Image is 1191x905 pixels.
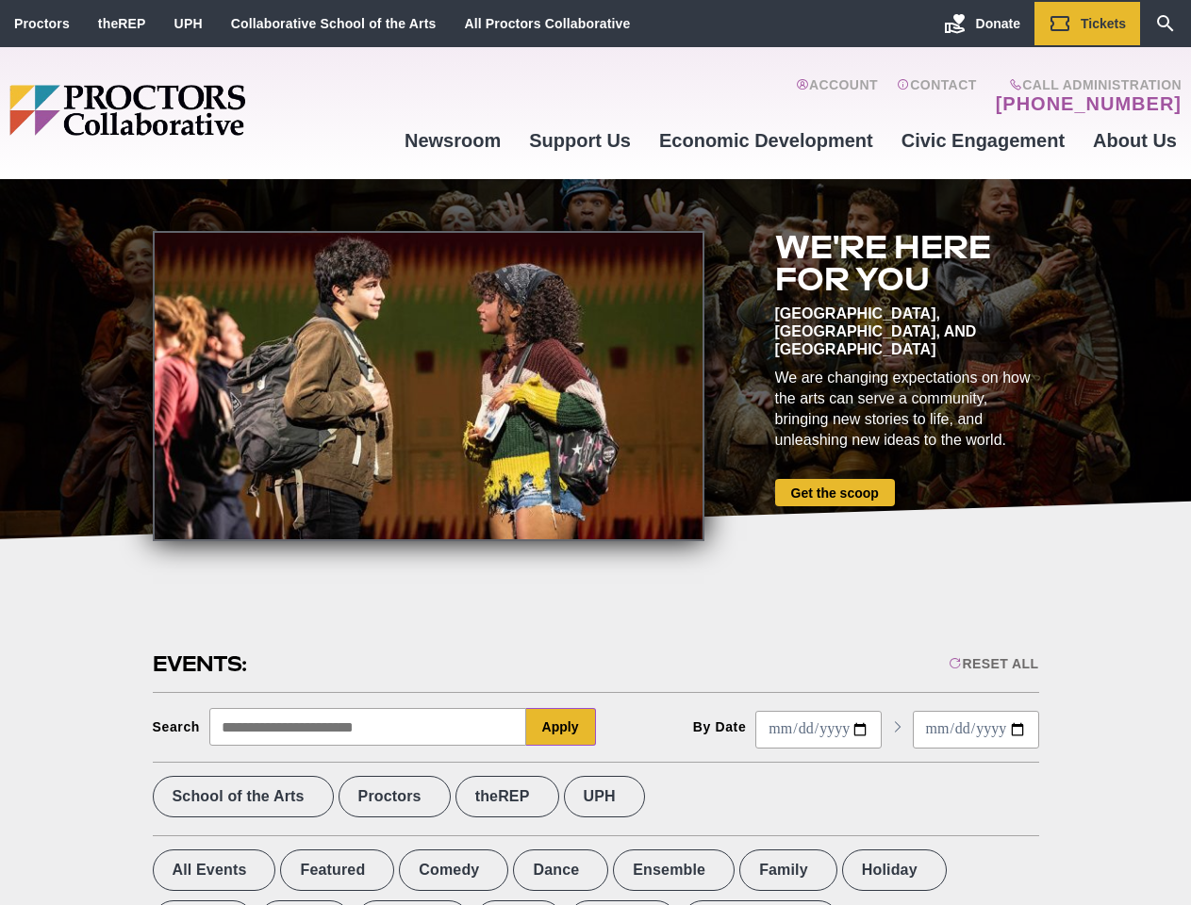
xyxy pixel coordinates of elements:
a: Contact [897,77,977,115]
a: Donate [930,2,1034,45]
a: theREP [98,16,146,31]
a: Get the scoop [775,479,895,506]
span: Tickets [1081,16,1126,31]
a: Civic Engagement [887,115,1079,166]
a: All Proctors Collaborative [464,16,630,31]
a: Account [796,77,878,115]
a: Search [1140,2,1191,45]
a: UPH [174,16,203,31]
div: Reset All [949,656,1038,671]
a: About Us [1079,115,1191,166]
a: [PHONE_NUMBER] [996,92,1182,115]
label: Holiday [842,849,947,891]
button: Apply [526,708,596,746]
label: Ensemble [613,849,735,891]
label: UPH [564,776,645,817]
div: By Date [693,719,747,734]
label: theREP [455,776,559,817]
a: Support Us [515,115,645,166]
div: We are changing expectations on how the arts can serve a community, bringing new stories to life,... [775,368,1039,451]
span: Donate [976,16,1020,31]
h2: Events: [153,650,250,679]
label: Comedy [399,849,508,891]
a: Economic Development [645,115,887,166]
img: Proctors logo [9,85,390,136]
a: Collaborative School of the Arts [231,16,437,31]
label: Proctors [339,776,451,817]
a: Tickets [1034,2,1140,45]
div: Search [153,719,201,734]
span: Call Administration [990,77,1182,92]
label: School of the Arts [153,776,334,817]
label: Featured [280,849,394,891]
a: Proctors [14,16,70,31]
h2: We're here for you [775,231,1039,295]
a: Newsroom [390,115,515,166]
label: All Events [153,849,276,891]
div: [GEOGRAPHIC_DATA], [GEOGRAPHIC_DATA], and [GEOGRAPHIC_DATA] [775,304,1039,358]
label: Dance [513,849,608,891]
label: Family [739,849,837,891]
